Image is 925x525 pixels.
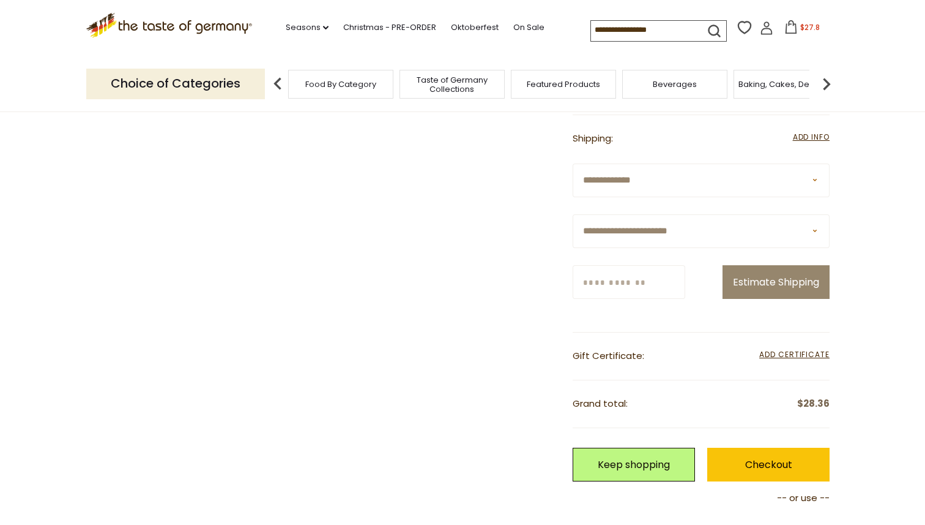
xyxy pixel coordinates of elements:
[759,349,830,362] span: Add Certificate
[573,397,628,410] span: Grand total:
[707,448,830,482] a: Checkout
[305,80,376,89] a: Food By Category
[653,80,697,89] a: Beverages
[403,75,501,94] a: Taste of Germany Collections
[573,349,644,362] span: Gift Certificate:
[723,265,830,299] button: Estimate Shipping
[573,132,613,145] span: Shipping:
[814,72,839,96] img: next arrow
[800,22,820,32] span: $27.8
[266,72,290,96] img: previous arrow
[343,21,436,34] a: Christmas - PRE-ORDER
[797,396,830,412] span: $28.36
[793,132,830,142] span: Add Info
[513,21,544,34] a: On Sale
[86,69,265,99] p: Choice of Categories
[451,21,499,34] a: Oktoberfest
[573,448,695,482] a: Keep shopping
[527,80,600,89] a: Featured Products
[738,80,833,89] a: Baking, Cakes, Desserts
[776,20,828,39] button: $27.8
[286,21,329,34] a: Seasons
[573,491,830,506] p: -- or use --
